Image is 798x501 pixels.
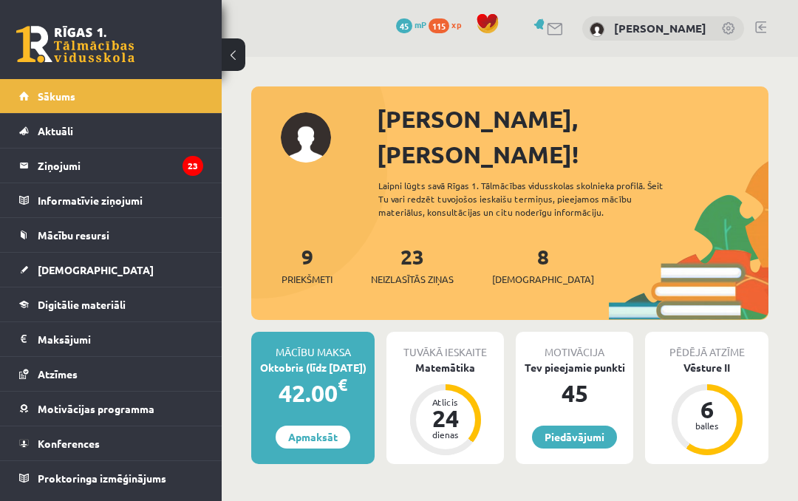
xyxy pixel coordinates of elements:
a: Atzīmes [19,357,203,391]
div: Pēdējā atzīme [645,332,768,360]
legend: Informatīvie ziņojumi [38,183,203,217]
div: 24 [423,406,468,430]
div: Matemātika [386,360,504,375]
a: Matemātika Atlicis 24 dienas [386,360,504,457]
span: Aktuāli [38,124,73,137]
div: balles [685,421,729,430]
div: Motivācija [516,332,633,360]
span: [DEMOGRAPHIC_DATA] [492,272,594,287]
div: Atlicis [423,398,468,406]
a: Motivācijas programma [19,392,203,426]
a: Konferences [19,426,203,460]
a: Ziņojumi23 [19,149,203,183]
span: € [338,374,347,395]
a: Vēsture II 6 balles [645,360,768,457]
div: dienas [423,430,468,439]
img: Eva Rozīte [590,22,604,37]
span: Priekšmeti [282,272,332,287]
a: Mācību resursi [19,218,203,252]
a: 45 mP [396,18,426,30]
div: Vēsture II [645,360,768,375]
div: Mācību maksa [251,332,375,360]
a: [DEMOGRAPHIC_DATA] [19,253,203,287]
div: [PERSON_NAME], [PERSON_NAME]! [377,101,768,172]
span: mP [415,18,426,30]
a: Maksājumi [19,322,203,356]
span: Konferences [38,437,100,450]
a: Informatīvie ziņojumi [19,183,203,217]
a: Piedāvājumi [532,426,617,449]
a: Proktoringa izmēģinājums [19,461,203,495]
span: xp [451,18,461,30]
a: Sākums [19,79,203,113]
a: 8[DEMOGRAPHIC_DATA] [492,243,594,287]
a: Aktuāli [19,114,203,148]
span: Atzīmes [38,367,78,381]
a: [PERSON_NAME] [614,21,706,35]
span: Digitālie materiāli [38,298,126,311]
a: Apmaksāt [276,426,350,449]
div: Laipni lūgts savā Rīgas 1. Tālmācības vidusskolas skolnieka profilā. Šeit Tu vari redzēt tuvojošo... [378,179,689,219]
div: 6 [685,398,729,421]
span: Mācību resursi [38,228,109,242]
div: Oktobris (līdz [DATE]) [251,360,375,375]
span: [DEMOGRAPHIC_DATA] [38,263,154,276]
div: Tuvākā ieskaite [386,332,504,360]
span: Sākums [38,89,75,103]
legend: Ziņojumi [38,149,203,183]
a: Digitālie materiāli [19,287,203,321]
span: 115 [429,18,449,33]
span: Motivācijas programma [38,402,154,415]
div: Tev pieejamie punkti [516,360,633,375]
span: Proktoringa izmēģinājums [38,471,166,485]
a: 23Neizlasītās ziņas [371,243,454,287]
a: 9Priekšmeti [282,243,332,287]
div: 42.00 [251,375,375,411]
span: 45 [396,18,412,33]
a: 115 xp [429,18,468,30]
div: 45 [516,375,633,411]
span: Neizlasītās ziņas [371,272,454,287]
a: Rīgas 1. Tālmācības vidusskola [16,26,134,63]
legend: Maksājumi [38,322,203,356]
i: 23 [183,156,203,176]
